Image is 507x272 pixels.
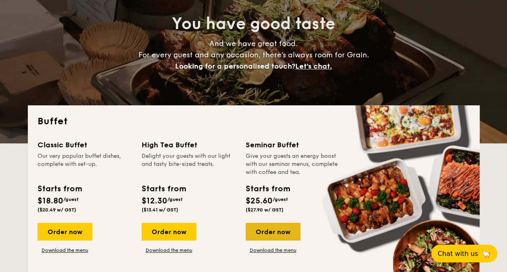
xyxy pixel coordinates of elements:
[142,152,236,176] div: Delight your guests with our light and tasty bite-sized treats.
[38,247,92,253] a: Download the menu
[172,14,335,33] span: You have good taste
[295,62,332,71] span: Let's chat.
[38,207,76,213] span: ($20.49 w/ GST)
[142,247,196,253] a: Download the menu
[38,196,63,206] span: $18.80
[38,139,132,151] div: Classic Buffet
[38,152,132,176] div: Our very popular buffet dishes, complete with set-up.
[38,183,81,195] div: Starts from
[142,207,178,213] span: ($13.41 w/ GST)
[246,196,273,206] span: $25.60
[246,247,300,253] a: Download the menu
[246,152,340,176] div: Give your guests an energy boost with our seminar menus, complete with coffee and tea.
[138,39,369,71] span: And we have great food. For every guest and any occasion, there’s always room for Grain.
[38,115,470,128] h2: Buffet
[175,62,295,71] span: Looking for a personalised touch?
[142,223,196,241] div: Order now
[246,223,300,241] div: Order now
[142,196,167,206] span: $12.30
[63,197,79,202] span: /guest
[431,245,497,262] button: Chat with us🦙
[246,207,284,213] span: ($27.90 w/ GST)
[142,183,186,195] div: Starts from
[38,223,92,241] div: Order now
[481,249,491,258] span: 🦙
[142,139,236,151] div: High Tea Buffet
[246,183,290,195] div: Starts from
[246,139,340,151] div: Seminar Buffet
[438,250,478,257] span: Chat with us
[273,197,288,202] span: /guest
[167,197,183,202] span: /guest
